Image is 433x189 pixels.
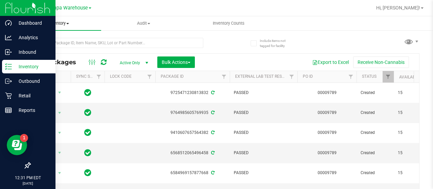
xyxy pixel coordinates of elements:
span: PASSED [234,170,293,176]
span: Audit [101,20,186,26]
span: Created [361,129,390,136]
a: Status [362,74,377,79]
span: Bulk Actions [162,60,190,65]
a: 00009789 [318,90,337,95]
iframe: Resource center [7,135,27,155]
span: 15 [398,129,424,136]
div: 9764985605769935 [154,110,231,116]
span: In Sync [84,108,91,117]
p: Dashboard [12,19,52,27]
span: PASSED [234,90,293,96]
span: Created [361,110,390,116]
div: 6584969157877668 [154,170,231,176]
inline-svg: Inbound [5,49,12,55]
a: Filter [286,71,297,82]
a: 00009789 [318,150,337,155]
span: PASSED [234,110,293,116]
span: Sync from Compliance System [210,130,214,135]
span: PASSED [234,150,293,156]
a: Available [399,75,419,79]
a: Filter [93,71,105,82]
a: Inventory [16,16,101,30]
span: PASSED [234,129,293,136]
span: All Packages [35,58,83,66]
span: Hi, [PERSON_NAME]! [376,5,420,10]
a: Filter [383,71,394,82]
input: Search Package ID, Item Name, SKU, Lot or Part Number... [30,38,203,48]
span: select [55,148,64,158]
a: Inventory Counts [186,16,271,30]
p: [DATE] [3,181,52,186]
p: Analytics [12,33,52,42]
span: 15 [398,110,424,116]
a: Filter [345,71,357,82]
span: Created [361,170,390,176]
inline-svg: Dashboard [5,20,12,26]
div: 9725471230813832 [154,90,231,96]
a: Filter [144,71,155,82]
inline-svg: Inventory [5,63,12,70]
p: Reports [12,106,52,114]
button: Export to Excel [308,56,353,68]
p: Outbound [12,77,52,85]
div: 9410607657564382 [154,129,231,136]
a: 00009789 [318,170,337,175]
span: Include items not tagged for facility [260,38,294,48]
span: Created [361,150,390,156]
a: Audit [101,16,186,30]
a: 00009789 [318,130,337,135]
span: In Sync [84,168,91,178]
span: select [55,128,64,138]
span: 15 [398,150,424,156]
span: Created [361,90,390,96]
span: Sync from Compliance System [210,170,214,175]
button: Receive Non-Cannabis [353,56,409,68]
span: select [55,88,64,97]
a: External Lab Test Result [235,74,288,79]
a: 00009789 [318,110,337,115]
span: Inventory Counts [204,20,254,26]
inline-svg: Reports [5,107,12,114]
div: 6568512065496458 [154,150,231,156]
span: In Sync [84,148,91,158]
span: Sync from Compliance System [210,110,214,115]
span: Sync from Compliance System [210,150,214,155]
p: Inbound [12,48,52,56]
inline-svg: Retail [5,92,12,99]
p: Inventory [12,63,52,71]
a: Lock Code [110,74,132,79]
a: Package ID [161,74,184,79]
span: Tampa Warehouse [47,5,88,11]
iframe: Resource center unread badge [20,134,28,142]
a: PO ID [303,74,313,79]
p: Retail [12,92,52,100]
span: Inventory [16,20,101,26]
span: In Sync [84,128,91,137]
button: Bulk Actions [157,56,195,68]
a: Sync Status [76,74,102,79]
inline-svg: Analytics [5,34,12,41]
span: 15 [398,170,424,176]
span: select [55,108,64,118]
span: In Sync [84,88,91,97]
p: 12:31 PM EDT [3,175,52,181]
span: 15 [398,90,424,96]
span: Sync from Compliance System [210,90,214,95]
a: Filter [219,71,230,82]
span: select [55,168,64,178]
inline-svg: Outbound [5,78,12,85]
